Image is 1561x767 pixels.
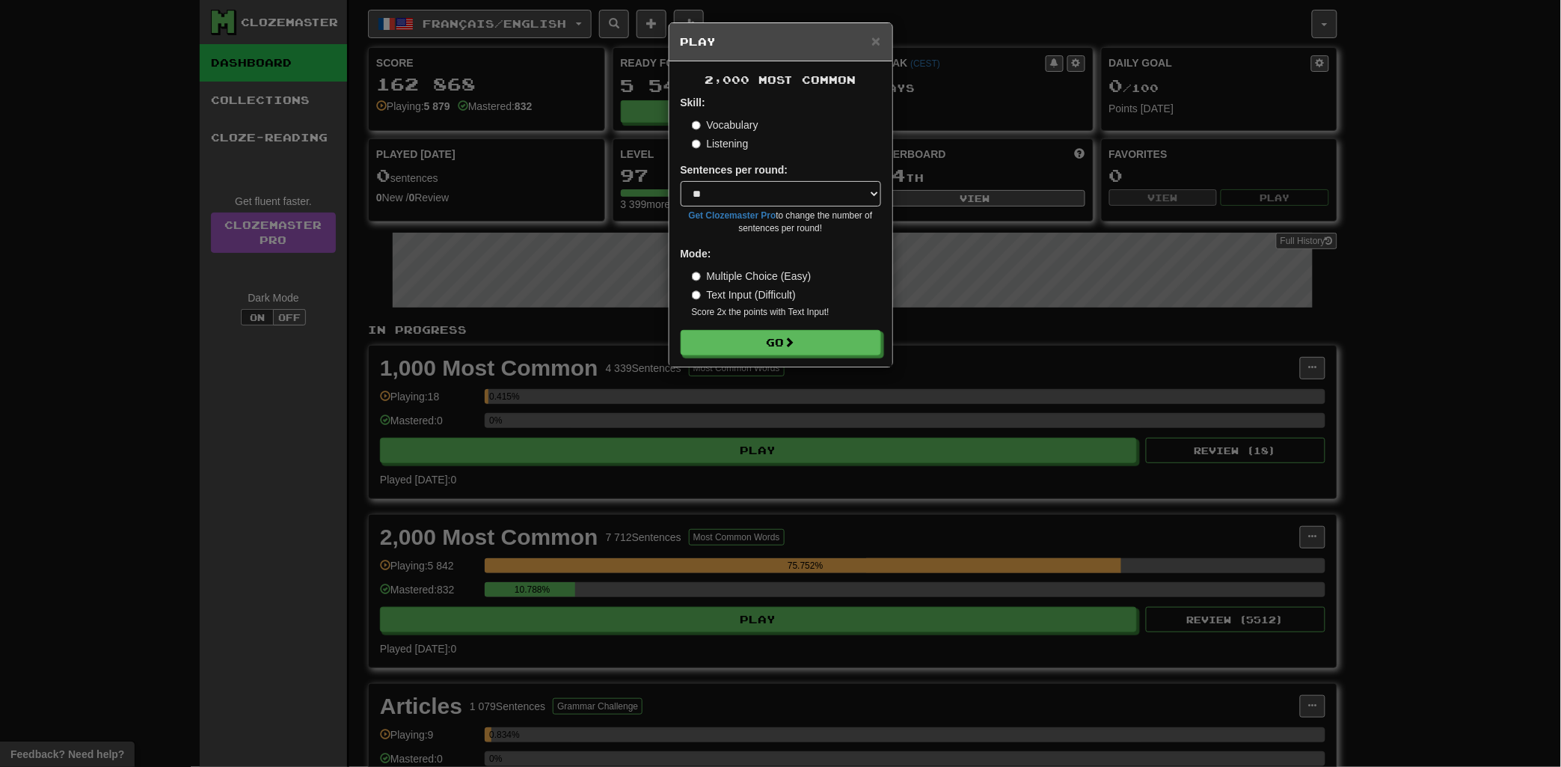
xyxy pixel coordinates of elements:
[681,162,788,177] label: Sentences per round:
[692,139,702,149] input: Listening
[692,117,758,132] label: Vocabulary
[705,73,856,86] span: 2,000 Most Common
[681,34,881,49] h5: Play
[692,290,702,300] input: Text Input (Difficult)
[692,306,881,319] small: Score 2x the points with Text Input !
[692,287,797,302] label: Text Input (Difficult)
[692,136,749,151] label: Listening
[689,210,776,221] a: Get Clozemaster Pro
[871,33,880,49] button: Close
[681,248,711,260] strong: Mode:
[681,97,705,109] strong: Skill:
[871,32,880,49] span: ×
[681,330,881,355] button: Go
[692,269,812,284] label: Multiple Choice (Easy)
[692,120,702,130] input: Vocabulary
[692,272,702,281] input: Multiple Choice (Easy)
[681,210,881,235] small: to change the number of sentences per round!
